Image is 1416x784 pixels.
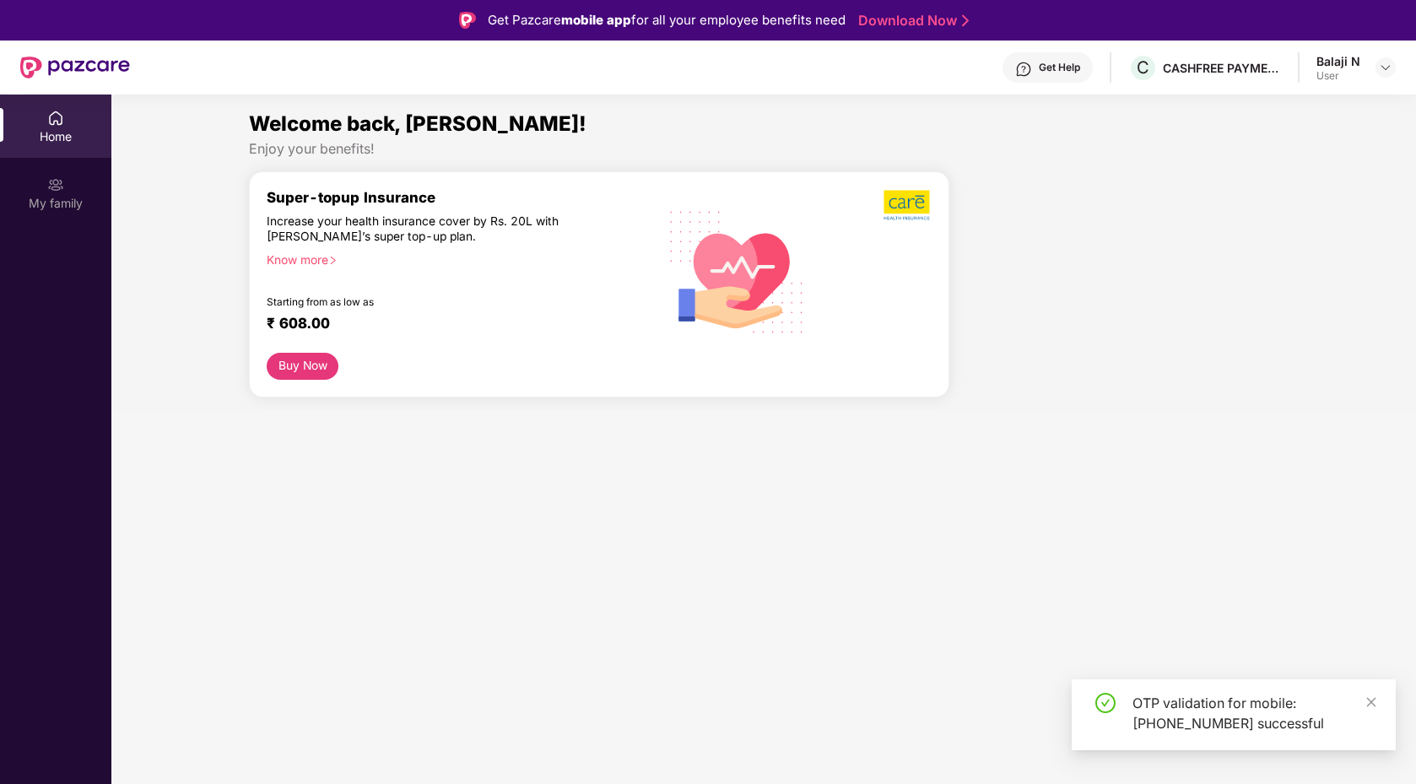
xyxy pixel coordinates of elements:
[561,12,631,28] strong: mobile app
[1015,61,1032,78] img: svg+xml;base64,PHN2ZyBpZD0iSGVscC0zMngzMiIgeG1sbnM9Imh0dHA6Ly93d3cudzMub3JnLzIwMDAvc3ZnIiB3aWR0aD...
[962,12,969,30] img: Stroke
[884,189,932,221] img: b5dec4f62d2307b9de63beb79f102df3.png
[267,315,638,335] div: ₹ 608.00
[1316,53,1360,69] div: Balaji N
[1095,693,1116,713] span: check-circle
[1137,57,1149,78] span: C
[249,140,1279,158] div: Enjoy your benefits!
[858,12,964,30] a: Download Now
[459,12,476,29] img: Logo
[47,176,64,193] img: svg+xml;base64,PHN2ZyB3aWR0aD0iMjAiIGhlaWdodD0iMjAiIHZpZXdCb3g9IjAgMCAyMCAyMCIgZmlsbD0ibm9uZSIgeG...
[1316,69,1360,83] div: User
[488,10,846,30] div: Get Pazcare for all your employee benefits need
[1039,61,1080,74] div: Get Help
[267,252,645,264] div: Know more
[657,189,818,353] img: svg+xml;base64,PHN2ZyB4bWxucz0iaHR0cDovL3d3dy53My5vcmcvMjAwMC9zdmciIHhtbG5zOnhsaW5rPSJodHRwOi8vd3...
[1379,61,1392,74] img: svg+xml;base64,PHN2ZyBpZD0iRHJvcGRvd24tMzJ4MzIiIHhtbG5zPSJodHRwOi8vd3d3LnczLm9yZy8yMDAwL3N2ZyIgd2...
[249,111,586,136] span: Welcome back, [PERSON_NAME]!
[1163,60,1281,76] div: CASHFREE PAYMENTS INDIA PVT. LTD.
[47,110,64,127] img: svg+xml;base64,PHN2ZyBpZD0iSG9tZSIgeG1sbnM9Imh0dHA6Ly93d3cudzMub3JnLzIwMDAvc3ZnIiB3aWR0aD0iMjAiIG...
[20,57,130,78] img: New Pazcare Logo
[267,353,339,380] button: Buy Now
[267,296,583,308] div: Starting from as low as
[1365,696,1377,708] span: close
[267,189,655,206] div: Super-topup Insurance
[1132,693,1375,733] div: OTP validation for mobile: [PHONE_NUMBER] successful
[267,214,582,245] div: Increase your health insurance cover by Rs. 20L with [PERSON_NAME]’s super top-up plan.
[328,256,338,265] span: right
